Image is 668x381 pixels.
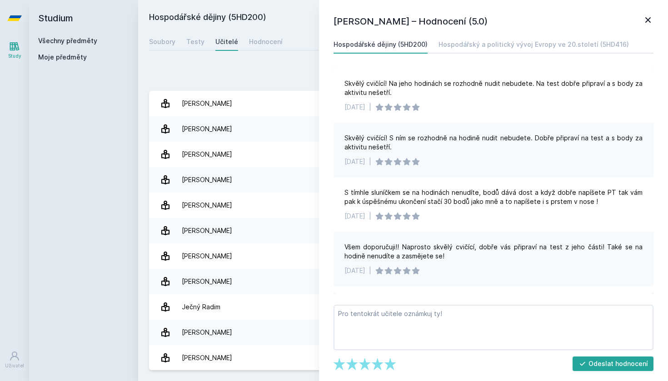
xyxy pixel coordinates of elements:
a: Hodnocení [249,33,283,51]
a: Učitelé [215,33,238,51]
a: [PERSON_NAME] 6 hodnocení 3.8 [149,167,657,193]
a: [PERSON_NAME] [149,91,657,116]
a: Ječný Radim 1 hodnocení 5.0 [149,294,657,320]
div: [PERSON_NAME] [182,272,232,291]
a: [PERSON_NAME] 2 hodnocení 5.0 [149,320,657,345]
div: S tímhle sluníčkem se na hodinách nenudíte, bodů dává dost a když dobře napíšete PT tak vám pak k... [344,188,643,206]
div: [PERSON_NAME] [182,349,232,367]
div: [DATE] [344,157,365,166]
div: Ječný Radim [182,298,220,316]
div: Skvělý cvičící! S ním se rozhodně na hodině nudit nebudete. Dobře připraví na test a s body za ak... [344,134,643,152]
h2: Hospodářské dějiny (5HD200) [149,11,555,25]
a: Testy [186,33,204,51]
button: Odeslat hodnocení [573,356,654,371]
div: [DATE] [344,103,365,112]
div: [PERSON_NAME] [182,323,232,341]
div: Hodnocení [249,37,283,46]
div: [PERSON_NAME] [182,120,232,138]
div: [PERSON_NAME] [182,222,232,240]
div: [DATE] [344,212,365,221]
a: Study [2,36,27,64]
div: [PERSON_NAME] [182,247,232,265]
div: Soubory [149,37,175,46]
span: Moje předměty [38,53,87,62]
a: Všechny předměty [38,37,97,45]
div: [PERSON_NAME] [182,171,232,189]
a: Uživatel [2,346,27,374]
div: | [369,212,371,221]
div: | [369,266,371,275]
a: [PERSON_NAME] 4 hodnocení 5.0 [149,142,657,167]
div: Skvělý cvičící! Na jeho hodinách se rozhodně nudit nebudete. Na test dobře připraví a s body za a... [344,79,643,97]
div: Testy [186,37,204,46]
div: Uživatel [5,362,24,369]
div: [PERSON_NAME] [182,145,232,163]
a: [PERSON_NAME] [149,116,657,142]
div: Všem doporučuji!! Naprosto skvělý cvičící, dobře vás připraví na test z jeho části! Také se na ho... [344,242,643,261]
a: [PERSON_NAME] 1 hodnocení 5.0 [149,243,657,269]
div: | [369,103,371,112]
div: Učitelé [215,37,238,46]
div: Study [8,53,21,59]
a: [PERSON_NAME] 1 hodnocení 5.0 [149,345,657,371]
a: Soubory [149,33,175,51]
div: [PERSON_NAME] [182,94,232,113]
a: [PERSON_NAME] 5 hodnocení 4.4 [149,269,657,294]
a: [PERSON_NAME] 1 hodnocení 5.0 [149,218,657,243]
div: | [369,157,371,166]
div: [PERSON_NAME] [182,196,232,214]
div: [DATE] [344,266,365,275]
a: [PERSON_NAME] 1 hodnocení 5.0 [149,193,657,218]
